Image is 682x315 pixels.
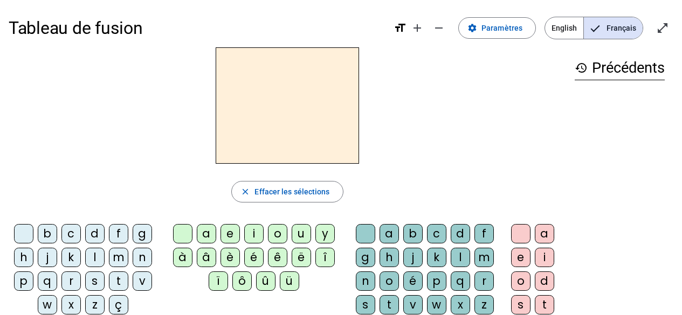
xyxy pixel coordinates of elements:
[292,224,311,243] div: u
[209,271,228,291] div: ï
[403,271,423,291] div: é
[407,17,428,39] button: Augmenter la taille de la police
[535,224,554,243] div: a
[109,224,128,243] div: f
[356,248,375,267] div: g
[427,248,446,267] div: k
[173,248,192,267] div: à
[511,295,531,314] div: s
[280,271,299,291] div: ü
[9,11,385,45] h1: Tableau de fusion
[511,248,531,267] div: e
[428,17,450,39] button: Diminuer la taille de la police
[432,22,445,34] mat-icon: remove
[481,22,522,34] span: Paramètres
[315,248,335,267] div: î
[474,248,494,267] div: m
[85,248,105,267] div: l
[467,23,477,33] mat-icon: settings
[231,181,343,202] button: Effacer les sélections
[109,248,128,267] div: m
[268,224,287,243] div: o
[380,224,399,243] div: a
[14,248,33,267] div: h
[427,224,446,243] div: c
[256,271,275,291] div: û
[61,295,81,314] div: x
[545,17,583,39] span: English
[403,248,423,267] div: j
[575,56,665,80] h3: Précédents
[197,224,216,243] div: a
[85,295,105,314] div: z
[511,271,531,291] div: o
[545,17,643,39] mat-button-toggle-group: Language selection
[451,224,470,243] div: d
[109,295,128,314] div: ç
[232,271,252,291] div: ô
[427,295,446,314] div: w
[356,295,375,314] div: s
[380,295,399,314] div: t
[133,224,152,243] div: g
[474,271,494,291] div: r
[652,17,673,39] button: Entrer en plein écran
[268,248,287,267] div: ê
[38,295,57,314] div: w
[315,224,335,243] div: y
[403,224,423,243] div: b
[240,187,250,197] mat-icon: close
[584,17,643,39] span: Français
[38,224,57,243] div: b
[85,224,105,243] div: d
[292,248,311,267] div: ë
[380,271,399,291] div: o
[535,248,554,267] div: i
[109,271,128,291] div: t
[474,224,494,243] div: f
[394,22,407,34] mat-icon: format_size
[427,271,446,291] div: p
[221,248,240,267] div: è
[254,185,329,198] span: Effacer les sélections
[474,295,494,314] div: z
[380,248,399,267] div: h
[244,248,264,267] div: é
[356,271,375,291] div: n
[38,271,57,291] div: q
[61,248,81,267] div: k
[197,248,216,267] div: â
[458,17,536,39] button: Paramètres
[575,61,588,74] mat-icon: history
[244,224,264,243] div: i
[133,271,152,291] div: v
[85,271,105,291] div: s
[451,248,470,267] div: l
[451,295,470,314] div: x
[656,22,669,34] mat-icon: open_in_full
[535,271,554,291] div: d
[14,271,33,291] div: p
[411,22,424,34] mat-icon: add
[535,295,554,314] div: t
[38,248,57,267] div: j
[451,271,470,291] div: q
[61,224,81,243] div: c
[221,224,240,243] div: e
[133,248,152,267] div: n
[403,295,423,314] div: v
[61,271,81,291] div: r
